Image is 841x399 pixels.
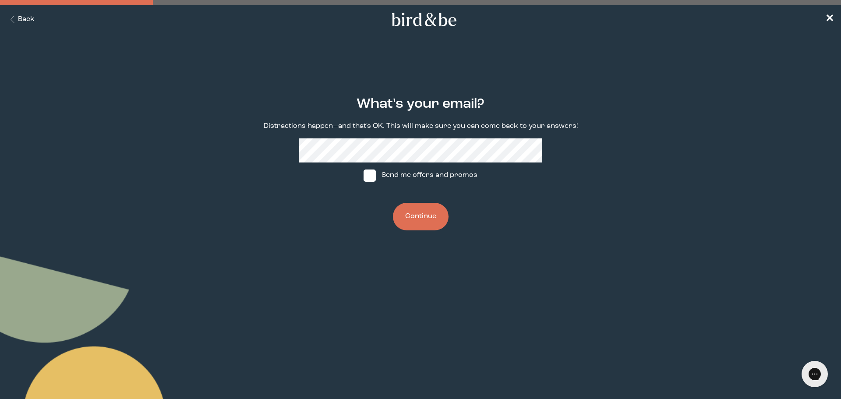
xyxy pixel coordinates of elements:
label: Send me offers and promos [355,162,486,189]
h2: What's your email? [357,94,484,114]
button: Continue [393,203,449,230]
a: ✕ [825,12,834,27]
iframe: Gorgias live chat messenger [797,358,832,390]
button: Back Button [7,14,35,25]
span: ✕ [825,14,834,25]
p: Distractions happen—and that's OK. This will make sure you can come back to your answers! [264,121,578,131]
